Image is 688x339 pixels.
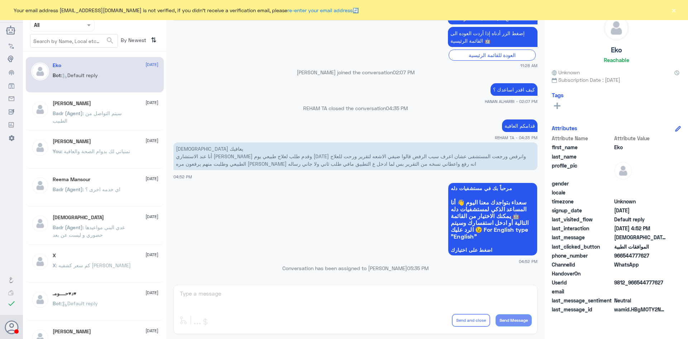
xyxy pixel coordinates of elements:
[614,162,632,180] img: defaultAdmin.png
[145,328,158,334] span: [DATE]
[53,224,83,230] span: Badr (Agent)
[552,207,613,214] span: signup_date
[552,135,613,142] span: Attribute Name
[83,186,120,192] span: : اي خدمه اخرى ؟
[495,135,537,141] span: REHAM TA - 04:35 PM
[53,62,61,69] h5: Eko
[53,300,61,306] span: Bot
[53,138,91,145] h5: Mohammed ALRASHED
[614,198,666,205] span: Unknown
[552,252,613,259] span: phone_number
[151,34,157,46] i: ⇅
[519,258,537,264] span: 04:52 PM
[173,104,537,112] p: REHAM TA closed the conversation
[173,69,537,76] p: [PERSON_NAME] joined the conversation
[552,153,613,160] span: last_name
[118,34,148,48] span: By Newest
[7,299,16,308] i: check
[552,234,613,241] span: last_message
[614,143,666,151] span: Eko
[552,216,613,223] span: last_visited_flow
[61,300,98,306] span: : Default reply
[53,215,104,221] h5: سبحان الله
[287,7,353,13] a: re-enter your email address
[552,180,613,187] span: gender
[53,262,56,268] span: X
[386,105,408,111] span: 04:35 PM
[614,270,666,277] span: null
[393,69,415,75] span: 02:07 PM
[552,76,681,84] span: Subscription Date : [DATE]
[614,189,666,196] span: null
[552,243,613,250] span: last_clicked_button
[53,253,56,259] h5: X
[145,251,158,258] span: [DATE]
[552,162,613,178] span: profile_pic
[53,110,83,116] span: Badr (Agent)
[31,138,49,156] img: defaultAdmin.png
[614,261,666,268] span: 2
[604,16,629,40] img: defaultAdmin.png
[552,125,577,131] h6: Attributes
[31,215,49,232] img: defaultAdmin.png
[31,253,49,270] img: defaultAdmin.png
[14,6,359,14] span: Your email address [EMAIL_ADDRESS][DOMAIN_NAME] is not verified, if you didn't receive a verifica...
[106,35,114,47] button: search
[552,297,613,304] span: last_message_sentiment
[53,329,91,335] h5: ابو سلمان
[552,69,580,76] span: Unknown
[552,288,613,295] span: email
[614,180,666,187] span: null
[53,100,91,107] h5: Anas
[145,213,158,220] span: [DATE]
[61,148,130,154] span: : تمنياتي لك بدوام الصحة والعافية
[145,289,158,296] span: [DATE]
[407,265,429,271] span: 05:35 PM
[56,262,131,268] span: : كم سعر كشفيه [PERSON_NAME]
[31,100,49,118] img: defaultAdmin.png
[520,62,537,69] span: 11:28 AM
[106,36,114,45] span: search
[614,306,666,313] span: wamid.HBgMOTY2NTQ0Nzc3NjI3FQIAEhgUM0E0RTQ3RjAyNENDRkE5NUI2N0EA
[53,176,90,183] h5: Reema Mansour
[491,83,537,96] p: 6/8/2025, 2:07 PM
[552,306,613,313] span: last_message_id
[552,261,613,268] span: ChannelId
[552,270,613,277] span: HandoverOn
[451,199,535,240] span: سعداء بتواجدك معنا اليوم 👋 أنا المساعد الذكي لمستشفيات دله 🤖 يمكنك الاختيار من القائمة التالية أو...
[614,225,666,232] span: 2025-08-06T13:52:03.523Z
[614,288,666,295] span: null
[552,92,564,98] h6: Tags
[173,264,537,272] p: Conversation has been assigned to [PERSON_NAME]
[614,252,666,259] span: 966544777627
[173,174,192,179] span: 04:52 PM
[452,314,490,327] button: Send and close
[502,119,537,132] p: 6/8/2025, 4:35 PM
[614,279,666,286] span: 9812_966544777627
[30,34,118,47] input: Search by Name, Local etc…
[451,185,535,191] span: مرحباً بك في مستشفيات دله
[173,142,537,170] p: 6/8/2025, 4:52 PM
[31,62,49,80] img: defaultAdmin.png
[614,135,666,142] span: Attribute Value
[451,247,535,253] span: اضغط على اختيارك
[614,216,666,223] span: Default reply
[614,297,666,304] span: 0
[552,225,613,232] span: last_interaction
[611,46,622,54] h5: Eko
[485,98,537,104] span: HANAN ALHARBI - 02:07 PM
[31,291,49,309] img: defaultAdmin.png
[53,224,125,238] span: : غدي البني مواعيدها حضوري و ليست عن بعد
[614,234,666,241] span: الله يعافيك أنا عند الاستشاري أحند الزبيدي وقدم طلب لعلاج طبيعي يوم الاحد وانرفض ورجعت المستشفى ع...
[552,143,613,151] span: first_name
[670,6,677,14] button: ×
[145,175,158,182] span: [DATE]
[552,279,613,286] span: UserId
[552,189,613,196] span: locale
[5,320,18,334] button: Avatar
[496,314,532,326] button: Send Message
[449,50,536,61] div: العودة للقائمة الرئيسية
[53,291,77,297] h5: د♥حــــومـ♥
[604,57,629,63] h6: Reachable
[145,99,158,106] span: [DATE]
